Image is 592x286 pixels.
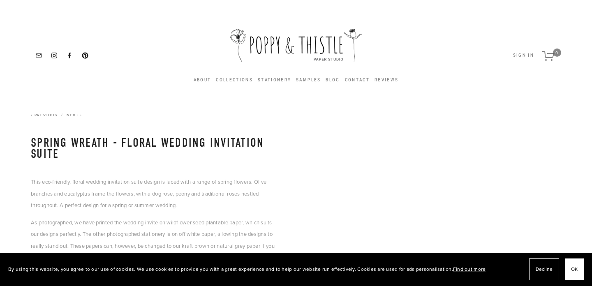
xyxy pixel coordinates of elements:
[536,263,553,275] span: Decline
[296,76,321,85] a: Samples
[31,217,275,263] p: As photographed, we have printed the wedding invite on wildflower seed plantable paper, which sui...
[194,78,211,82] a: About
[513,53,534,58] button: Sign In
[67,112,79,118] span: Next
[31,137,275,159] h1: Spring Wreath - Floral Wedding Invitation Suite
[565,258,584,280] button: OK
[375,76,398,85] a: Reviews
[31,176,275,211] p: This eco-friendly, floral wedding invitation suite design is laced with a range of spring flowers...
[345,76,370,85] a: Contact
[216,76,253,85] a: Collections
[326,76,340,85] a: Blog
[538,41,565,70] a: 0 items in cart
[230,29,362,66] img: Poppy &amp; Thistle
[67,112,82,118] a: Next
[258,78,291,82] a: Stationery
[453,265,486,272] a: Find out more
[35,112,58,118] span: Previous
[571,263,578,275] span: OK
[31,112,58,118] a: Previous
[529,258,559,280] button: Decline
[553,48,561,57] span: 0
[8,263,486,275] p: By using this website, you agree to our use of cookies. We use cookies to provide you with a grea...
